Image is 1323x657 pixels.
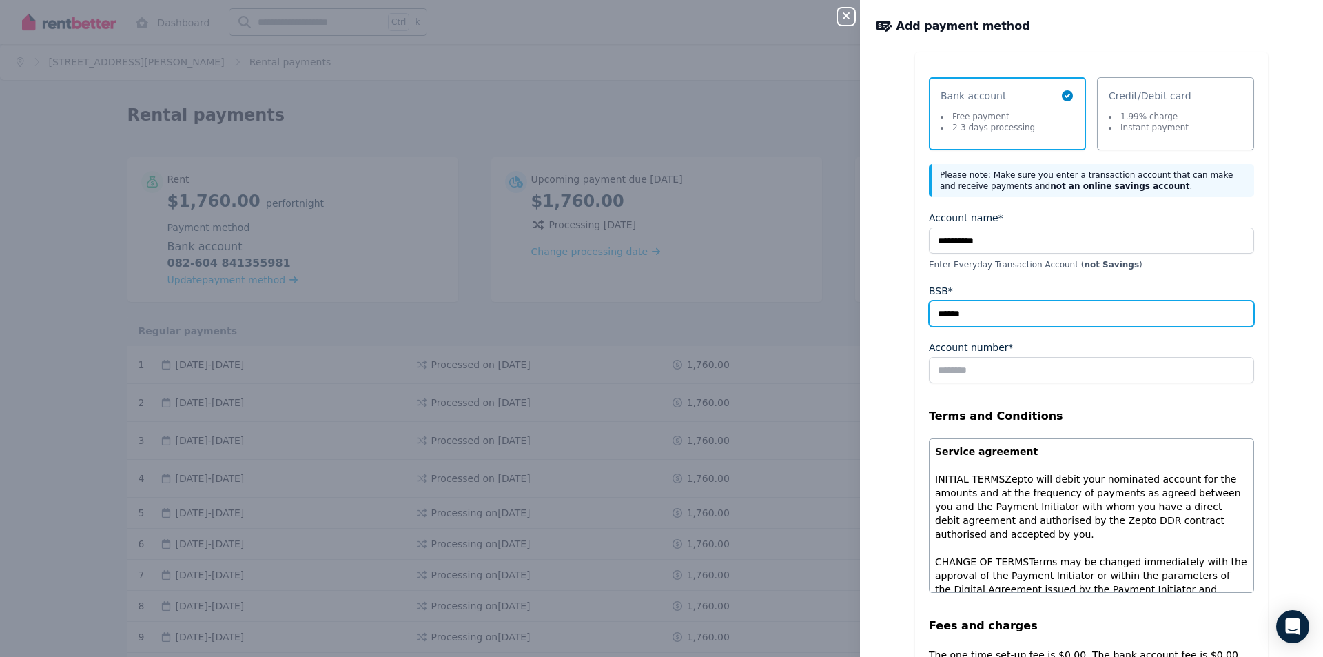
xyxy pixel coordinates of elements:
span: CHANGE OF TERMS [935,556,1029,567]
div: Please note: Make sure you enter a transaction account that can make and receive payments and . [929,164,1254,197]
label: Account name* [929,211,1003,225]
span: Credit/Debit card [1109,89,1191,103]
li: 1.99% charge [1109,111,1189,122]
b: not an online savings account [1050,181,1189,191]
legend: Terms and Conditions [929,408,1254,425]
legend: Fees and charges [929,618,1254,634]
b: not Savings [1084,260,1139,270]
span: Add payment method [896,18,1030,34]
p: Enter Everyday Transaction Account ( ) [929,259,1254,270]
li: Instant payment [1109,122,1189,133]
p: Service agreement [935,445,1248,458]
p: Zepto will debit your nominated account for the amounts and at the frequency of payments as agree... [935,472,1248,541]
span: INITIAL TERMS [935,474,1005,485]
span: Bank account [941,89,1035,103]
div: Open Intercom Messenger [1276,610,1309,643]
li: Free payment [941,111,1035,122]
li: 2-3 days processing [941,122,1035,133]
p: Terms may be changed immediately with the approval of the Payment Initiator or within the paramet... [935,555,1248,624]
label: Account number* [929,341,1014,354]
